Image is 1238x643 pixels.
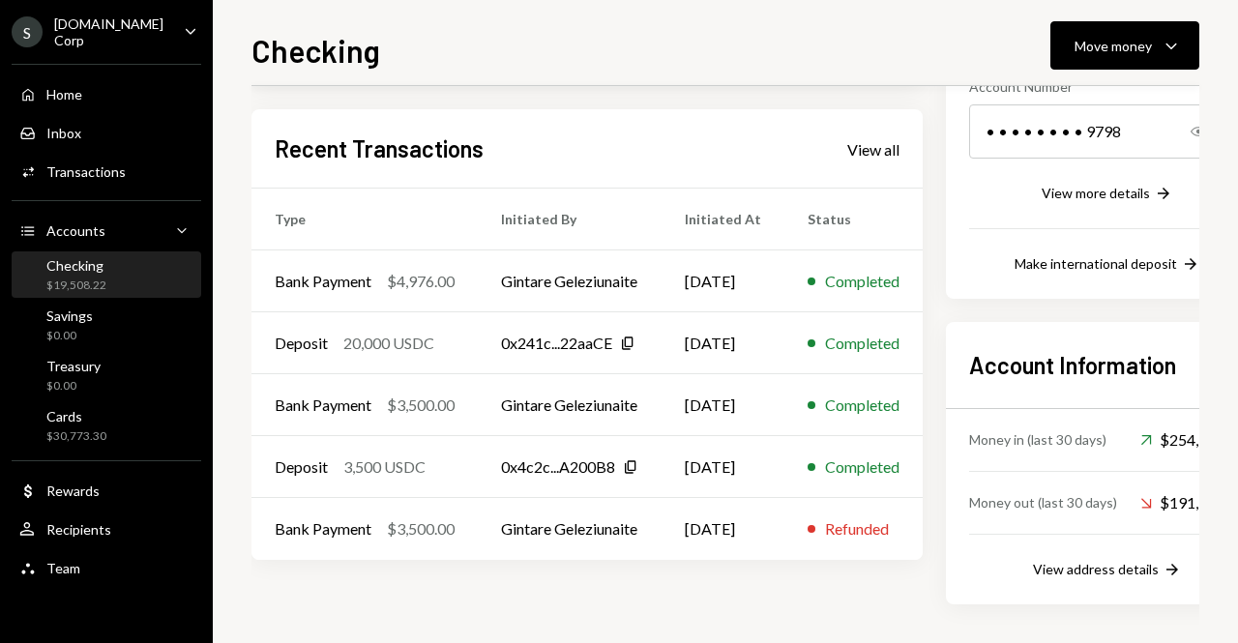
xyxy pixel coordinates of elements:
[847,138,899,160] a: View all
[275,332,328,355] div: Deposit
[251,189,478,250] th: Type
[825,270,899,293] div: Completed
[825,455,899,479] div: Completed
[46,257,106,274] div: Checking
[12,16,43,47] div: S
[12,213,201,248] a: Accounts
[251,31,380,70] h1: Checking
[275,394,371,417] div: Bank Payment
[387,270,455,293] div: $4,976.00
[12,473,201,508] a: Rewards
[1075,36,1152,56] div: Move money
[847,140,899,160] div: View all
[662,498,784,560] td: [DATE]
[478,374,662,436] td: Gintare Geleziunaite
[275,455,328,479] div: Deposit
[46,222,105,239] div: Accounts
[343,332,434,355] div: 20,000 USDC
[1033,560,1182,581] button: View address details
[46,482,100,499] div: Rewards
[1042,184,1173,205] button: View more details
[12,550,201,585] a: Team
[478,250,662,312] td: Gintare Geleziunaite
[275,270,371,293] div: Bank Payment
[662,436,784,498] td: [DATE]
[501,455,615,479] div: 0x4c2c...A200B8
[969,492,1117,512] div: Money out (last 30 days)
[46,307,93,324] div: Savings
[12,302,201,348] a: Savings$0.00
[46,560,80,576] div: Team
[46,163,126,180] div: Transactions
[54,15,168,48] div: [DOMAIN_NAME] Corp
[12,76,201,111] a: Home
[1050,21,1199,70] button: Move money
[46,408,106,424] div: Cards
[275,132,484,164] h2: Recent Transactions
[1033,561,1159,577] div: View address details
[46,428,106,445] div: $30,773.30
[1015,255,1177,272] div: Make international deposit
[825,394,899,417] div: Completed
[343,455,426,479] div: 3,500 USDC
[662,250,784,312] td: [DATE]
[825,332,899,355] div: Completed
[662,189,784,250] th: Initiated At
[12,511,201,546] a: Recipients
[12,352,201,398] a: Treasury$0.00
[46,278,106,294] div: $19,508.22
[12,402,201,449] a: Cards$30,773.30
[387,394,455,417] div: $3,500.00
[46,378,101,395] div: $0.00
[478,498,662,560] td: Gintare Geleziunaite
[501,332,612,355] div: 0x241c...22aaCE
[46,521,111,538] div: Recipients
[784,189,923,250] th: Status
[1015,254,1200,276] button: Make international deposit
[478,189,662,250] th: Initiated By
[46,125,81,141] div: Inbox
[275,517,371,541] div: Bank Payment
[12,115,201,150] a: Inbox
[1042,185,1150,201] div: View more details
[662,312,784,374] td: [DATE]
[46,86,82,102] div: Home
[969,429,1106,450] div: Money in (last 30 days)
[12,251,201,298] a: Checking$19,508.22
[46,328,93,344] div: $0.00
[662,374,784,436] td: [DATE]
[46,358,101,374] div: Treasury
[12,154,201,189] a: Transactions
[387,517,455,541] div: $3,500.00
[825,517,889,541] div: Refunded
